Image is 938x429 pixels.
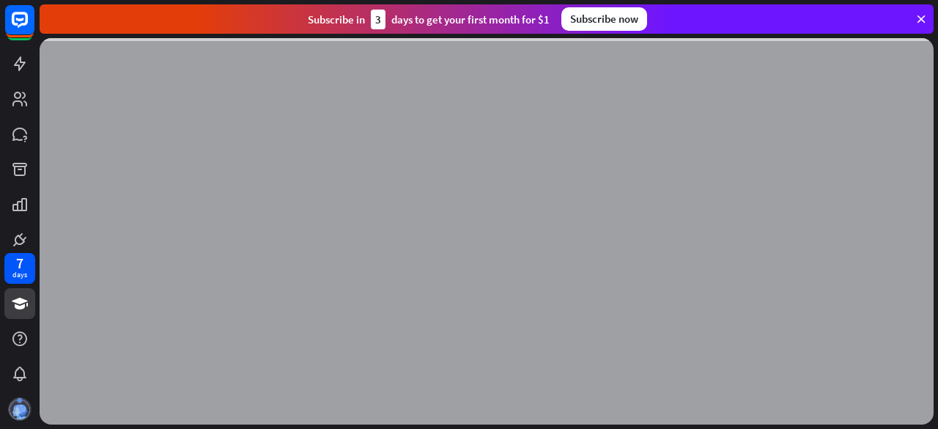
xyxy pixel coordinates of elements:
[308,10,550,29] div: Subscribe in days to get your first month for $1
[16,257,23,270] div: 7
[371,10,385,29] div: 3
[12,270,27,280] div: days
[561,7,647,31] div: Subscribe now
[4,253,35,284] a: 7 days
